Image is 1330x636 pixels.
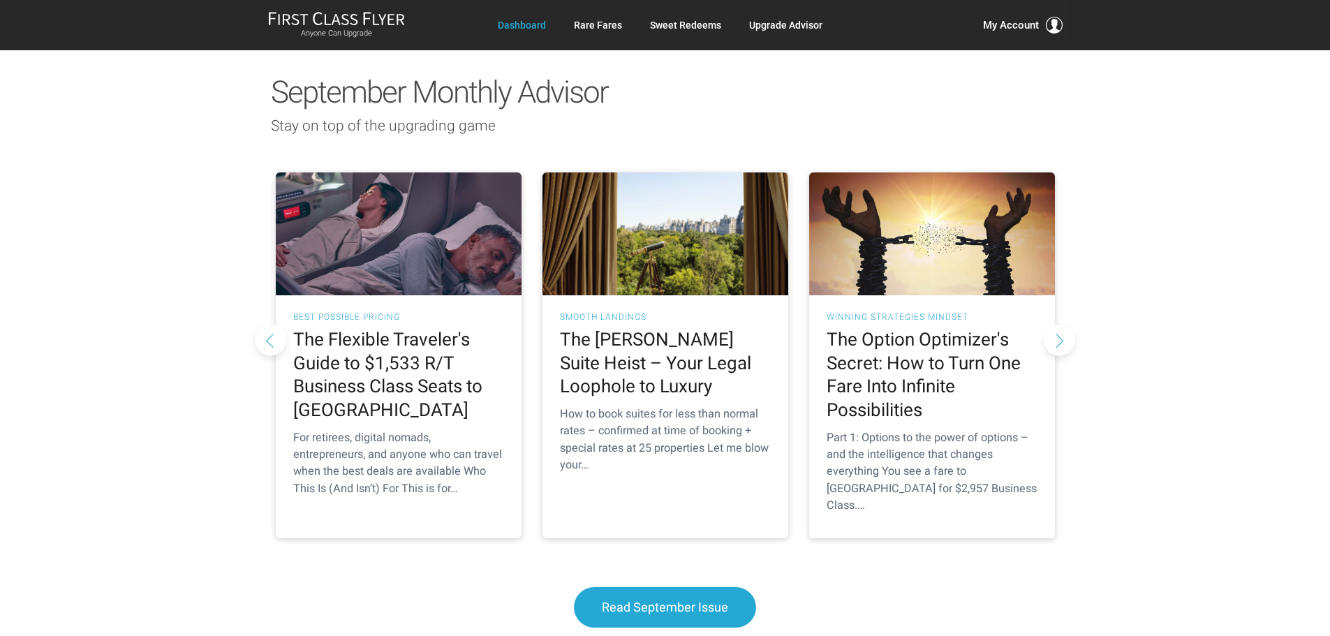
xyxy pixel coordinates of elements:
[560,313,771,321] h3: Smooth Landings
[749,13,822,38] a: Upgrade Advisor
[827,328,1037,422] h2: The Option Optimizer's Secret: How to Turn One Fare Into Infinite Possibilities
[1044,324,1075,355] button: Next slide
[293,429,504,497] div: For retirees, digital nomads, entrepreneurs, and anyone who can travel when the best deals are av...
[293,328,504,422] h2: The Flexible Traveler's Guide to $1,533 R/T Business Class Seats to [GEOGRAPHIC_DATA]
[809,172,1055,539] a: Winning Strategies Mindset The Option Optimizer's Secret: How to Turn One Fare Into Infinite Poss...
[268,11,405,26] img: First Class Flyer
[255,324,286,355] button: Previous slide
[271,74,608,110] span: September Monthly Advisor
[827,313,1037,321] h3: Winning Strategies Mindset
[542,172,788,539] a: Smooth Landings The [PERSON_NAME] Suite Heist – Your Legal Loophole to Luxury How to book suites ...
[983,17,1063,34] button: My Account
[983,17,1039,34] span: My Account
[574,13,622,38] a: Rare Fares
[574,587,756,628] a: Read September Issue
[560,328,771,399] h2: The [PERSON_NAME] Suite Heist – Your Legal Loophole to Luxury
[827,429,1037,514] div: Part 1: Options to the power of options – and the intelligence that changes everything You see a ...
[560,406,771,473] div: How to book suites for less than normal rates – confirmed at time of booking + special rates at 2...
[268,29,405,38] small: Anyone Can Upgrade
[276,172,522,539] a: Best Possible Pricing The Flexible Traveler's Guide to $1,533 R/T Business Class Seats to [GEOGRA...
[271,117,496,134] span: Stay on top of the upgrading game
[650,13,721,38] a: Sweet Redeems
[498,13,546,38] a: Dashboard
[268,11,405,39] a: First Class FlyerAnyone Can Upgrade
[293,313,504,321] h3: Best Possible Pricing
[602,600,728,614] span: Read September Issue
